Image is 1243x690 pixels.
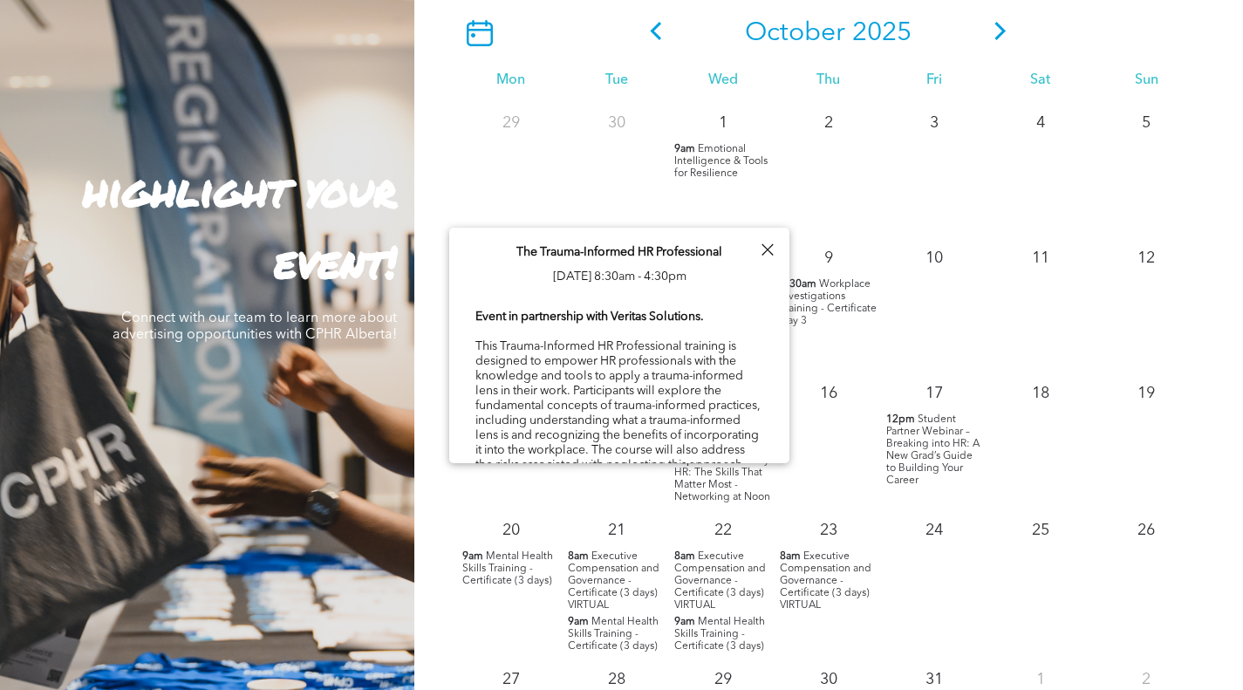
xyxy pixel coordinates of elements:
strong: highlight your event! [83,159,397,292]
p: 24 [919,515,950,546]
p: 30 [601,107,632,139]
span: Workplace Investigations Training - Certificate Day 3 [780,279,877,326]
p: 17 [919,378,950,409]
span: 9am [674,143,695,155]
div: Wed [670,72,775,89]
span: 9am [674,616,695,628]
span: 8am [780,550,801,563]
span: Student Partner Webinar – Breaking into HR: A New Grad’s Guide to Building Your Career [886,414,980,486]
div: Sun [1094,72,1199,89]
p: 20 [495,515,527,546]
p: 16 [813,378,844,409]
span: 2025 [852,20,912,46]
div: Thu [775,72,881,89]
p: 3 [919,107,950,139]
b: Event in partnership with Veritas Solutions. [475,311,704,323]
div: Mon [458,72,563,89]
span: [DATE] 8:30am - 4:30pm [553,270,686,283]
p: 4 [1025,107,1056,139]
div: Sat [987,72,1093,89]
div: Fri [882,72,987,89]
span: Executive Compensation and Governance - Certificate (3 days) VIRTUAL [568,551,659,611]
span: Executive Compensation and Governance - Certificate (3 days) VIRTUAL [674,551,766,611]
span: Connect with our team to learn more about advertising opportunities with CPHR Alberta! [113,311,397,342]
p: 12 [1130,243,1162,274]
span: 9am [568,616,589,628]
p: 29 [495,107,527,139]
span: 8am [568,550,589,563]
p: 10 [919,243,950,274]
span: October [745,20,845,46]
span: Mental Health Skills Training - Certificate (3 days) [462,551,553,586]
span: 8am [674,550,695,563]
span: The Trauma-Informed HR Professional [516,246,722,258]
p: 19 [1130,378,1162,409]
span: Executive Compensation and Governance - Certificate (3 days) VIRTUAL [780,551,871,611]
span: 12pm [886,413,915,426]
p: 22 [707,515,739,546]
span: Emotional Intelligence & Tools for Resilience [674,144,768,179]
span: Mental Health Skills Training - Certificate (3 days) [674,617,765,652]
span: 9am [462,550,483,563]
p: 11 [1025,243,1056,274]
span: 8:30am [780,278,816,290]
p: 21 [601,515,632,546]
div: Tue [563,72,669,89]
p: 23 [813,515,844,546]
span: Mental Health Skills Training - Certificate (3 days) [568,617,659,652]
p: 9 [813,243,844,274]
p: 18 [1025,378,1056,409]
p: 1 [707,107,739,139]
p: 5 [1130,107,1162,139]
p: 2 [813,107,844,139]
p: 26 [1130,515,1162,546]
p: 25 [1025,515,1056,546]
